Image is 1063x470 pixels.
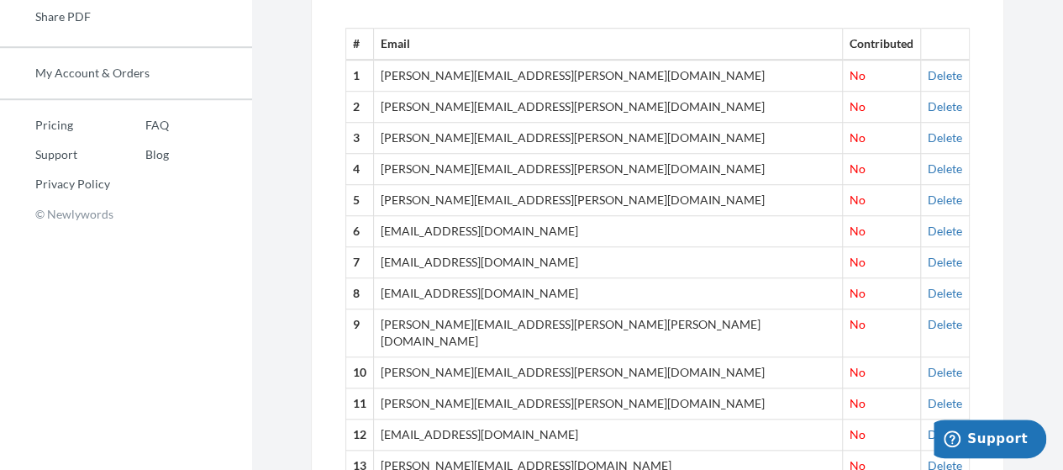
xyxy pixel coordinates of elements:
[850,286,866,300] span: No
[850,224,866,238] span: No
[850,130,866,145] span: No
[934,420,1046,462] iframe: Opens a widget where you can chat to one of our agents
[928,427,962,441] a: Delete
[346,309,374,357] th: 9
[374,357,843,388] td: [PERSON_NAME][EMAIL_ADDRESS][PERSON_NAME][DOMAIN_NAME]
[928,365,962,379] a: Delete
[928,224,962,238] a: Delete
[850,396,866,410] span: No
[843,29,921,60] th: Contributed
[374,154,843,185] td: [PERSON_NAME][EMAIL_ADDRESS][PERSON_NAME][DOMAIN_NAME]
[928,130,962,145] a: Delete
[346,92,374,123] th: 2
[346,185,374,216] th: 5
[110,142,169,167] a: Blog
[346,247,374,278] th: 7
[928,99,962,114] a: Delete
[850,365,866,379] span: No
[374,309,843,357] td: [PERSON_NAME][EMAIL_ADDRESS][PERSON_NAME][PERSON_NAME][DOMAIN_NAME]
[850,193,866,207] span: No
[110,113,169,138] a: FAQ
[346,29,374,60] th: #
[928,317,962,331] a: Delete
[374,420,843,451] td: [EMAIL_ADDRESS][DOMAIN_NAME]
[928,193,962,207] a: Delete
[374,60,843,91] td: [PERSON_NAME][EMAIL_ADDRESS][PERSON_NAME][DOMAIN_NAME]
[346,216,374,247] th: 6
[346,388,374,420] th: 11
[346,123,374,154] th: 3
[374,123,843,154] td: [PERSON_NAME][EMAIL_ADDRESS][PERSON_NAME][DOMAIN_NAME]
[346,357,374,388] th: 10
[928,396,962,410] a: Delete
[346,278,374,309] th: 8
[346,154,374,185] th: 4
[374,247,843,278] td: [EMAIL_ADDRESS][DOMAIN_NAME]
[928,255,962,269] a: Delete
[850,68,866,82] span: No
[928,161,962,176] a: Delete
[374,216,843,247] td: [EMAIL_ADDRESS][DOMAIN_NAME]
[374,185,843,216] td: [PERSON_NAME][EMAIL_ADDRESS][PERSON_NAME][DOMAIN_NAME]
[850,317,866,331] span: No
[374,29,843,60] th: Email
[374,278,843,309] td: [EMAIL_ADDRESS][DOMAIN_NAME]
[850,255,866,269] span: No
[850,427,866,441] span: No
[850,99,866,114] span: No
[374,388,843,420] td: [PERSON_NAME][EMAIL_ADDRESS][PERSON_NAME][DOMAIN_NAME]
[928,68,962,82] a: Delete
[850,161,866,176] span: No
[928,286,962,300] a: Delete
[346,420,374,451] th: 12
[346,60,374,91] th: 1
[374,92,843,123] td: [PERSON_NAME][EMAIL_ADDRESS][PERSON_NAME][DOMAIN_NAME]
